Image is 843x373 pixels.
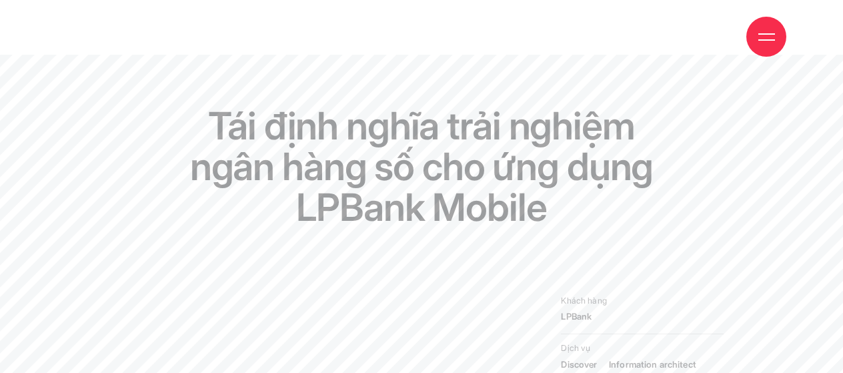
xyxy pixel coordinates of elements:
span: Dịch vụ [561,342,724,355]
a: Information architect [609,358,696,372]
p: LPBank [561,310,724,324]
span: Khách hàng [561,294,724,308]
a: Discover [561,358,597,372]
h1: Tái định nghĩa trải nghiệm ngân hàng số cho ứng dụng LPBank Mobile [181,105,663,228]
